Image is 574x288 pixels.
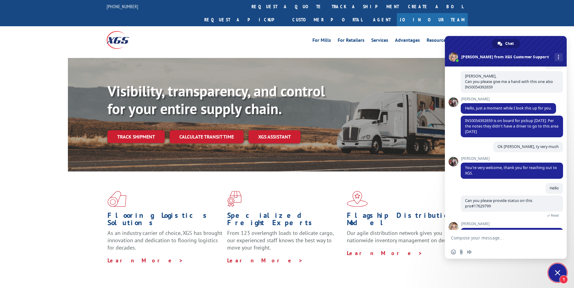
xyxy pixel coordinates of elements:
span: You're very welcome, thank you for reaching out to XGS. [465,165,557,176]
a: XGS ASSISTANT [248,130,301,143]
img: xgs-icon-flagship-distribution-model-red [347,191,368,207]
span: Read [551,213,559,218]
a: [PHONE_NUMBER] [107,3,138,9]
div: Close chat [548,264,567,282]
a: Learn More > [107,257,183,264]
a: Services [371,38,388,45]
img: xgs-icon-focused-on-flooring-red [227,191,241,207]
h1: Flooring Logistics Solutions [107,212,223,229]
div: More channels [555,53,563,61]
h1: Specialized Freight Experts [227,212,342,229]
a: Request a pickup [200,13,288,26]
span: Hello [550,185,559,191]
span: Chat [505,39,514,48]
span: 1 [559,275,568,284]
div: Chat [492,39,520,48]
span: [PERSON_NAME], Can you please give me a hand with this one also INS0054392659 [465,74,553,90]
span: Insert an emoji [451,250,456,254]
a: Learn More > [227,257,303,264]
b: Visibility, transparency, and control for your entire supply chain. [107,81,325,118]
h1: Flagship Distribution Model [347,212,462,229]
a: Calculate transit time [170,130,244,143]
a: Advantages [395,38,420,45]
span: Ok [PERSON_NAME], ty very much [498,144,559,149]
a: Join Our Team [397,13,468,26]
a: Agent [367,13,397,26]
textarea: Compose your message... [451,235,547,241]
span: [PERSON_NAME] [461,157,563,161]
a: For Mills [312,38,331,45]
span: As an industry carrier of choice, XGS has brought innovation and dedication to flooring logistics... [107,229,222,251]
span: INS0054392659 is on board for pickup [DATE]. Per the notes they didn't have a driver to go to thi... [465,118,558,134]
span: [PERSON_NAME] [461,222,563,226]
span: Our agile distribution network gives you nationwide inventory management on demand. [347,229,459,244]
a: For Retailers [338,38,364,45]
span: Audio message [467,250,472,254]
p: From 123 overlength loads to delicate cargo, our experienced staff knows the best way to move you... [227,229,342,257]
a: Learn More > [347,250,423,257]
span: [PERSON_NAME] [461,97,556,101]
a: Resources [427,38,448,45]
img: xgs-icon-total-supply-chain-intelligence-red [107,191,126,207]
a: Customer Portal [288,13,367,26]
span: Hello, just a moment while I look this up for you. [465,106,552,111]
a: Track shipment [107,130,165,143]
span: Can you please provide status on this pro#17629799 [465,198,532,209]
span: Send a file [459,250,464,254]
